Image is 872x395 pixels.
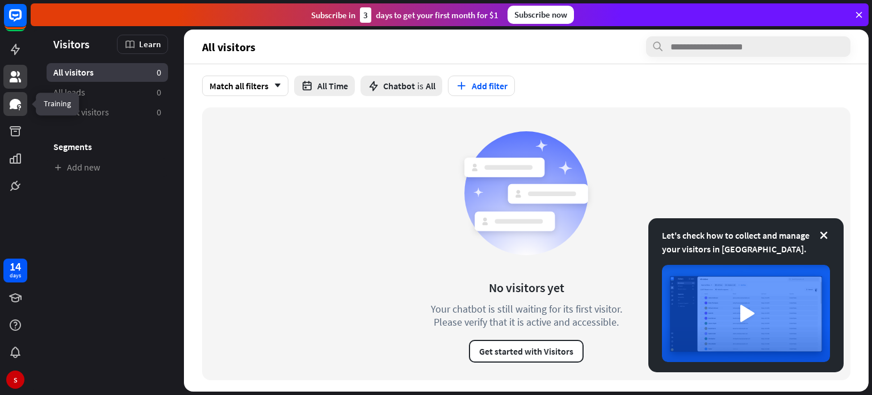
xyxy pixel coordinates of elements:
span: All visitors [202,40,255,53]
span: All visitors [53,66,94,78]
img: image [662,265,830,362]
aside: 0 [157,66,161,78]
a: Recent visitors 0 [47,103,168,122]
div: Match all filters [202,76,288,96]
h3: Segments [47,141,168,152]
span: Recent visitors [53,106,109,118]
a: All leads 0 [47,83,168,102]
i: arrow_down [269,82,281,89]
span: Visitors [53,38,90,51]
div: Subscribe now [508,6,574,24]
div: 3 [360,7,371,23]
div: 14 [10,261,21,272]
div: Subscribe in days to get your first month for $1 [311,7,498,23]
div: S [6,371,24,389]
div: No visitors yet [489,280,564,296]
aside: 0 [157,86,161,98]
span: Learn [139,39,161,49]
span: Chatbot [383,80,415,92]
button: All Time [294,76,355,96]
div: Your chatbot is still waiting for its first visitor. Please verify that it is active and accessible. [410,302,643,329]
button: Open LiveChat chat widget [9,5,43,39]
button: Get started with Visitors [469,340,584,363]
div: days [10,272,21,280]
a: Add new [47,158,168,177]
span: All leads [53,86,85,98]
span: is [417,80,424,92]
button: Add filter [448,76,515,96]
span: All [426,80,435,92]
a: 14 days [3,259,27,282]
div: Let's check how to collect and manage your visitors in [GEOGRAPHIC_DATA]. [662,228,830,256]
aside: 0 [157,106,161,118]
